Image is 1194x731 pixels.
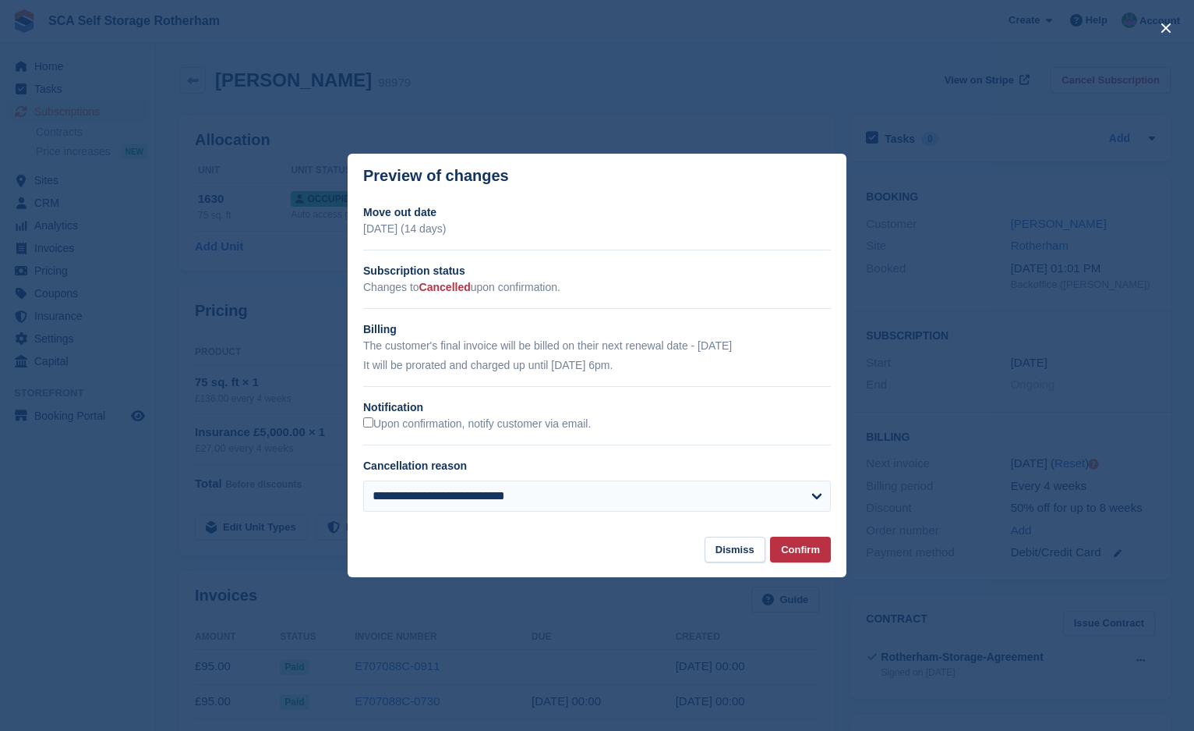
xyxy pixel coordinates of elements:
[419,281,471,293] span: Cancelled
[363,357,831,374] p: It will be prorated and charged up until [DATE] 6pm.
[363,338,831,354] p: The customer's final invoice will be billed on their next renewal date - [DATE]
[363,417,591,431] label: Upon confirmation, notify customer via email.
[363,399,831,416] h2: Notification
[363,460,467,472] label: Cancellation reason
[363,167,509,185] p: Preview of changes
[770,537,831,562] button: Confirm
[363,417,373,428] input: Upon confirmation, notify customer via email.
[363,204,831,221] h2: Move out date
[363,279,831,296] p: Changes to upon confirmation.
[363,321,831,338] h2: Billing
[363,263,831,279] h2: Subscription status
[363,221,831,237] p: [DATE] (14 days)
[705,537,765,562] button: Dismiss
[1153,16,1178,41] button: close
